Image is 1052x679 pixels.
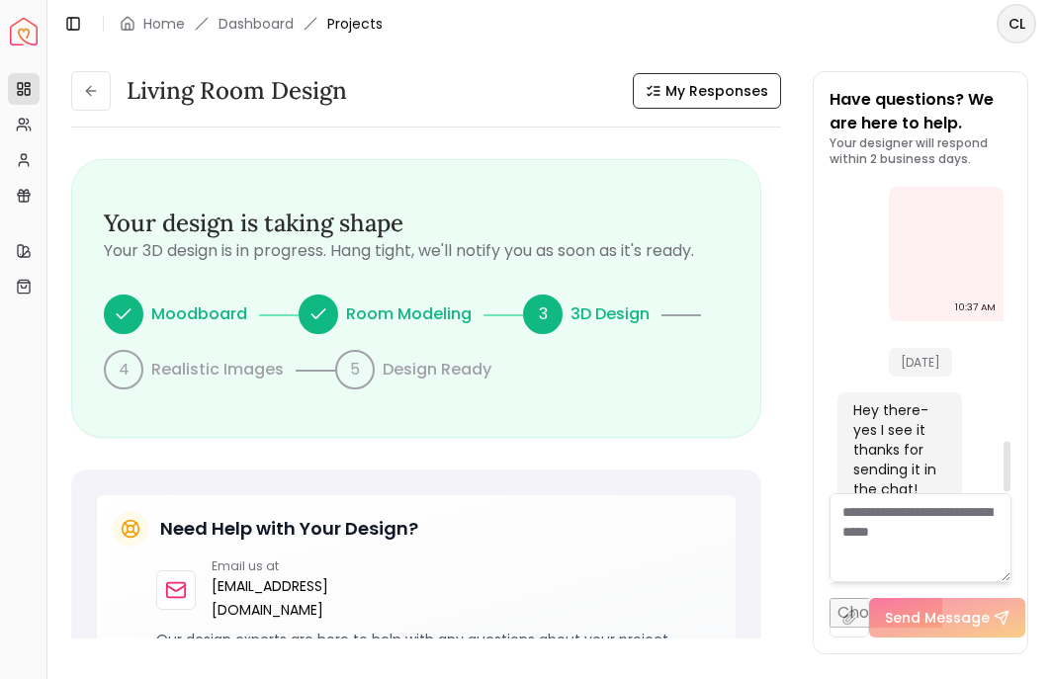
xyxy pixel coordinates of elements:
p: Room Modeling [346,302,472,326]
p: Our design experts are here to help with any questions about your project. [156,630,720,649]
a: Dashboard [219,14,294,34]
a: [EMAIL_ADDRESS][DOMAIN_NAME] [212,574,328,622]
p: Your 3D design is in progress. Hang tight, we'll notify you as soon as it's ready. [104,239,729,263]
p: 3D Design [570,302,650,326]
a: Spacejoy [10,18,38,45]
p: Have questions? We are here to help. [830,88,1011,135]
div: 4 [104,350,143,389]
button: My Responses [633,73,781,109]
img: Spacejoy Logo [10,18,38,45]
div: 3 [523,295,563,334]
nav: breadcrumb [120,14,383,34]
a: Home [143,14,185,34]
span: CL [999,6,1034,42]
span: [DATE] [889,348,952,377]
p: Design Ready [383,358,491,382]
span: My Responses [665,81,768,101]
span: Projects [327,14,383,34]
div: 5 [335,350,375,389]
h5: Need Help with Your Design? [160,515,418,543]
button: CL [997,4,1036,43]
div: Hey there- yes I see it thanks for sending it in the chat! [853,400,942,499]
p: Email us at [212,558,328,574]
h3: Your design is taking shape [104,208,729,239]
p: Moodboard [151,302,247,326]
h3: Living Room Design [127,75,347,107]
div: 10:37 AM [955,297,996,317]
img: Chat Image [897,195,996,294]
p: Your designer will respond within 2 business days. [830,135,1011,167]
p: Realistic Images [151,358,284,382]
